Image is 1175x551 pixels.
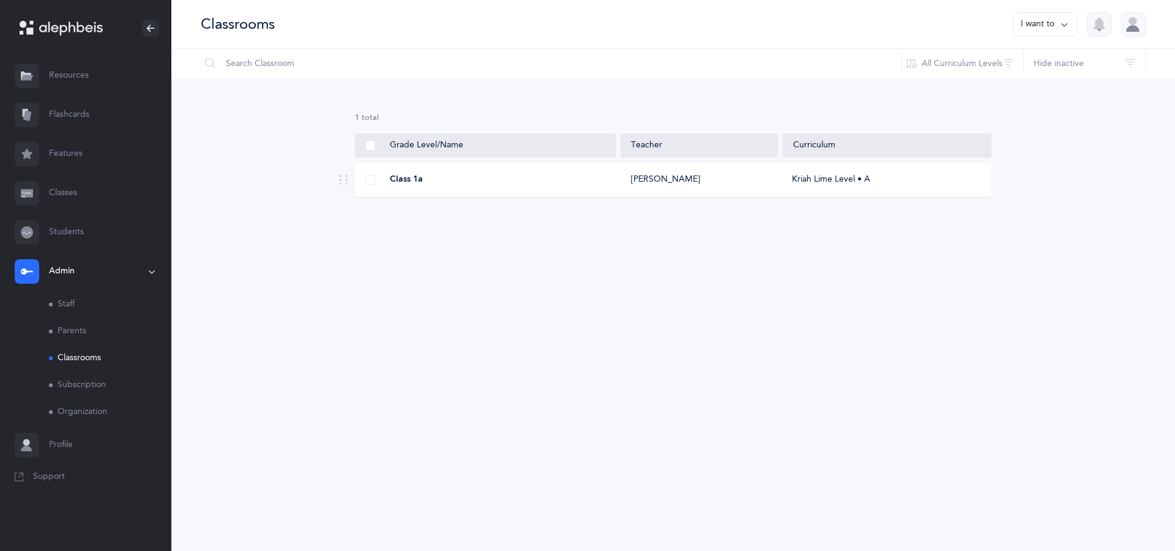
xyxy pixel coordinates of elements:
div: Classrooms [201,14,275,34]
button: All Curriculum Levels [901,49,1024,78]
input: Search Classroom [200,49,902,78]
span: total [362,113,379,122]
a: Staff [49,291,171,318]
div: 1 [355,113,991,124]
div: Grade Level/Name [365,139,605,152]
a: Organization [49,399,171,426]
span: Class 1a [390,174,423,186]
span: Support [33,471,65,483]
div: Curriculum [793,139,981,152]
div: Teacher [631,139,767,152]
a: Subscription [49,372,171,399]
button: I want to [1013,12,1077,37]
div: Kriah Lime Level • A [782,174,991,186]
a: Parents [49,318,171,345]
div: [PERSON_NAME] [631,174,700,186]
a: Classrooms [49,345,171,372]
button: Hide inactive [1023,49,1146,78]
